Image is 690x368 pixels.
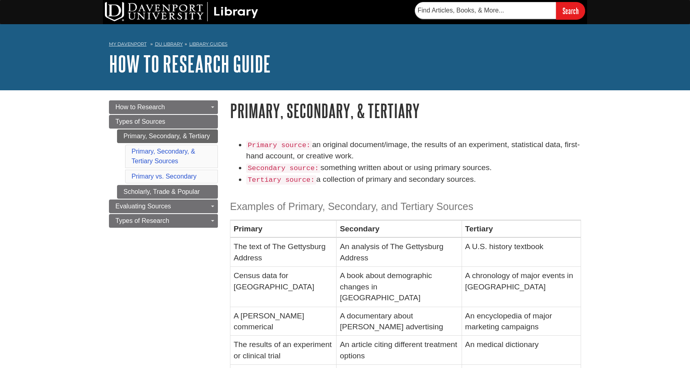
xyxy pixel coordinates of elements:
[462,307,581,336] td: An encyclopedia of major marketing campaigns
[115,104,165,110] span: How to Research
[109,100,218,114] a: How to Research
[132,148,195,164] a: Primary, Secondary, & Tertiary Sources
[230,201,581,212] h3: Examples of Primary, Secondary, and Tertiary Sources
[246,174,581,185] li: a collection of primary and secondary sources.
[109,214,218,228] a: Types of Research
[109,41,146,48] a: My Davenport
[117,129,218,143] a: Primary, Secondary, & Tertiary
[109,100,218,228] div: Guide Page Menu
[189,41,228,47] a: Library Guides
[462,336,581,365] td: An medical dictionary
[246,164,320,173] code: Secondary source:
[230,100,581,121] h1: Primary, Secondary, & Tertiary
[337,238,462,267] td: An analysis of The Gettysburg Address
[115,118,165,125] span: Types of Sources
[117,185,218,199] a: Scholarly, Trade & Popular
[115,217,169,224] span: Types of Research
[230,336,337,365] td: The results of an experiment or clinical trial
[246,139,581,162] li: an original document/image, the results of an experiment, statistical data, first-hand account, o...
[337,220,462,238] th: Secondary
[132,173,197,180] a: Primary vs. Secondary
[556,2,585,19] input: Search
[230,220,337,238] th: Primary
[462,238,581,267] td: A U.S. history textbook
[109,39,581,52] nav: breadcrumb
[115,203,171,210] span: Evaluating Sources
[462,267,581,307] td: A chronology of major events in [GEOGRAPHIC_DATA]
[337,336,462,365] td: An article citing different treatment options
[337,307,462,336] td: A documentary about [PERSON_NAME] advertising
[246,175,316,185] code: Tertiary source:
[415,2,585,19] form: Searches DU Library's articles, books, and more
[109,115,218,129] a: Types of Sources
[337,267,462,307] td: A book about demographic changes in [GEOGRAPHIC_DATA]
[246,141,312,150] code: Primary source:
[105,2,258,21] img: DU Library
[462,220,581,238] th: Tertiary
[230,307,337,336] td: A [PERSON_NAME] commerical
[109,51,271,76] a: How to Research Guide
[109,200,218,213] a: Evaluating Sources
[155,41,183,47] a: DU Library
[246,162,581,174] li: something written about or using primary sources.
[230,238,337,267] td: The text of The Gettysburg Address
[415,2,556,19] input: Find Articles, Books, & More...
[230,267,337,307] td: Census data for [GEOGRAPHIC_DATA]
